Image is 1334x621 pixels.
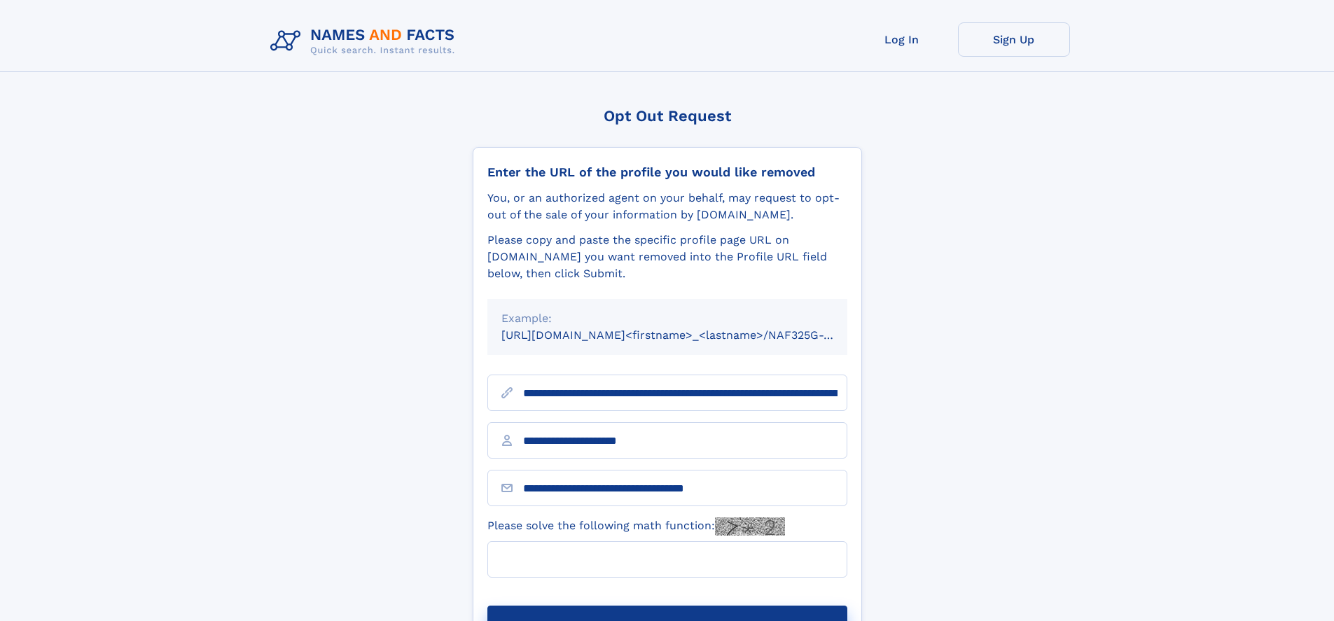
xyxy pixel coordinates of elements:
label: Please solve the following math function: [487,517,785,536]
div: You, or an authorized agent on your behalf, may request to opt-out of the sale of your informatio... [487,190,847,223]
small: [URL][DOMAIN_NAME]<firstname>_<lastname>/NAF325G-xxxxxxxx [501,328,874,342]
a: Sign Up [958,22,1070,57]
a: Log In [846,22,958,57]
div: Please copy and paste the specific profile page URL on [DOMAIN_NAME] you want removed into the Pr... [487,232,847,282]
div: Enter the URL of the profile you would like removed [487,165,847,180]
div: Opt Out Request [473,107,862,125]
div: Example: [501,310,833,327]
img: Logo Names and Facts [265,22,466,60]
